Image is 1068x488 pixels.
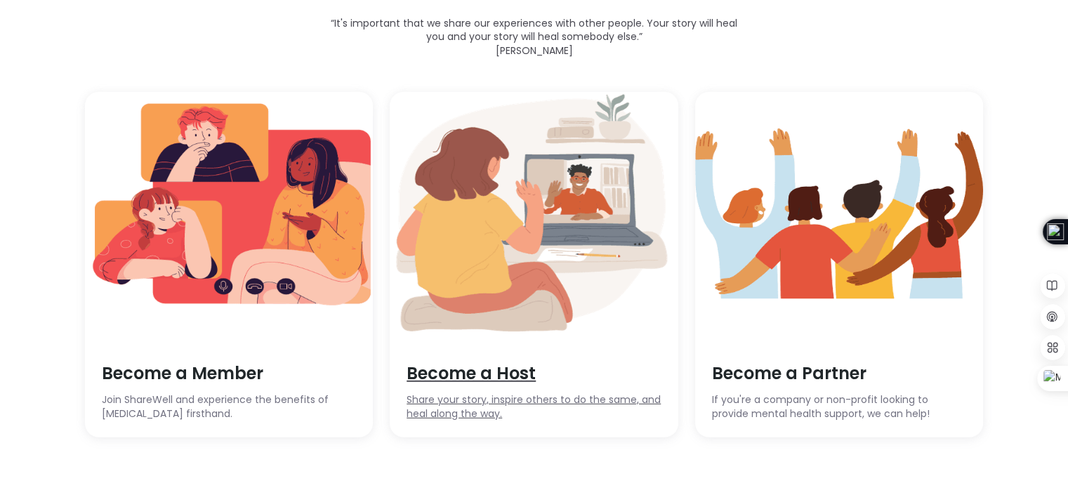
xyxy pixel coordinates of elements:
[102,393,357,421] span: Join ShareWell and experience the benefits of [MEDICAL_DATA] firsthand.
[390,92,678,438] a: Become a HostShare your story, inspire others to do the same, and heal along the way.
[712,362,967,385] span: Become a Partner
[102,362,357,385] span: Become a Member
[85,92,374,438] a: Become a MemberJoin ShareWell and experience the benefits of [MEDICAL_DATA] firsthand.
[407,362,661,385] span: Become a Host
[407,393,661,421] span: Share your story, inspire others to do the same, and heal along the way.
[695,92,984,438] a: Become a PartnerIf you're a company or non-profit looking to provide mental health support, we ca...
[1047,223,1064,240] img: logo_icon_black.svg
[327,17,741,58] p: “It's important that we share our experiences with other people. Your story will heal you and you...
[712,393,967,421] span: If you're a company or non-profit looking to provide mental health support, we can help!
